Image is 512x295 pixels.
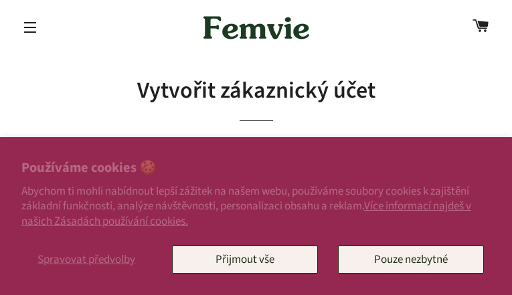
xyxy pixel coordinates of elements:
[21,184,491,228] p: Abychom ti mohli nabídnout lepší zážitek na našem webu, používáme soubory cookies k zajištění zák...
[196,7,317,48] img: Femvie
[20,75,492,107] h1: Vytvořit zákaznický účet
[172,245,318,274] button: Přijmout vše
[21,159,491,178] h2: Používáme cookies 🍪
[21,198,471,229] a: Více informací najdeš v našich Zásadách používání cookies.
[338,245,484,274] button: Pouze nezbytné
[21,245,152,274] button: Spravovat předvolby
[37,252,135,268] span: Spravovat předvolby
